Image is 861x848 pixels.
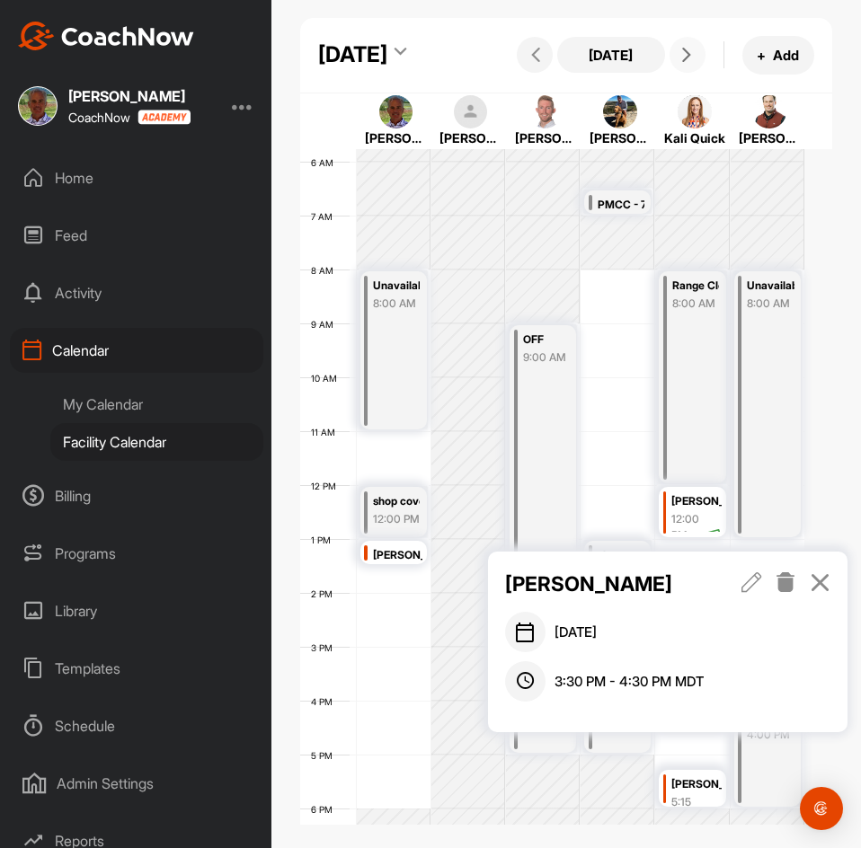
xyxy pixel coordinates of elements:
div: [PERSON_NAME] [515,128,576,147]
div: [PERSON_NAME] [590,128,651,147]
img: square_995310b67c6d69ec776f0b559f876709.jpg [379,95,413,129]
div: 6 PM [300,804,351,815]
div: Facility Calendar [50,423,263,461]
div: Calendar [10,328,263,373]
div: 2 PM [300,588,351,599]
div: CoachNow [68,110,191,125]
div: shop coverage [598,545,644,566]
div: 12 PM [300,481,354,491]
div: 8 AM [300,265,351,276]
div: Activity [10,270,263,315]
div: OFF [523,330,570,350]
div: 11 AM [300,427,353,437]
div: [PERSON_NAME] [365,128,426,147]
div: 4:00 PM [747,727,794,743]
div: Schedule [10,703,263,748]
div: My Calendar [50,385,263,423]
button: +Add [742,36,814,75]
div: Unavailable [747,276,794,296]
img: square_default-ef6cabf814de5a2bf16c804365e32c732080f9872bdf737d349900a9daf73cf9.png [454,95,488,129]
div: 12:00 PM [671,511,706,543]
div: [PERSON_NAME] [439,128,501,147]
div: 6 AM [300,157,351,168]
span: + [757,46,766,65]
div: Open Intercom Messenger [800,787,843,830]
img: square_167a8190381aa8fe820305d4fb9b9232.jpg [603,95,637,129]
img: square_0caa4cd83494f325f7d1a35bb6b8cfc9.jpg [752,95,786,129]
p: [PERSON_NAME] [505,569,707,599]
button: [DATE] [557,37,665,73]
div: 4 PM [300,696,351,707]
div: PMCC - 7am - 3pm [598,195,644,216]
div: [PERSON_NAME] [68,89,191,103]
div: Feed [10,213,263,258]
div: 7 AM [300,211,351,222]
img: square_f83323a0b94dc7e0854e7c3b53950f19.jpg [678,95,712,129]
div: 9 AM [300,319,351,330]
div: [DATE] [318,39,387,71]
img: CoachNow acadmey [138,110,191,125]
div: 8:00 AM [672,296,719,312]
div: [PERSON_NAME] [739,128,800,147]
div: Range Closed - Sim Available [672,276,719,296]
div: [PERSON_NAME] [373,545,423,566]
div: shop coverage [373,491,420,512]
div: 9:00 AM [523,349,570,366]
div: 1 PM [300,534,349,545]
span: 3:30 PM - 4:30 PM MDT [555,672,704,693]
div: [PERSON_NAME] [671,774,722,795]
img: CoachNow [18,22,194,50]
span: [DATE] [555,623,597,643]
div: Programs [10,531,263,576]
div: 10 AM [300,373,355,384]
div: 8:00 AM [373,296,420,312]
div: Admin Settings [10,761,263,806]
div: 12:00 PM [373,511,420,527]
div: Templates [10,646,263,691]
img: square_995310b67c6d69ec776f0b559f876709.jpg [18,86,58,126]
div: Billing [10,473,263,518]
div: Home [10,155,263,200]
div: Library [10,588,263,633]
div: 3 PM [300,642,351,653]
div: 8:00 AM [747,296,794,312]
img: square_105326042753a73622d7c91f93191a46.jpg [528,95,563,129]
div: Kali Quick [664,128,725,147]
div: [PERSON_NAME] [671,491,722,512]
div: 5:15 PM [671,794,706,826]
div: Unavailable [373,276,420,296]
div: 5 PM [300,750,351,761]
